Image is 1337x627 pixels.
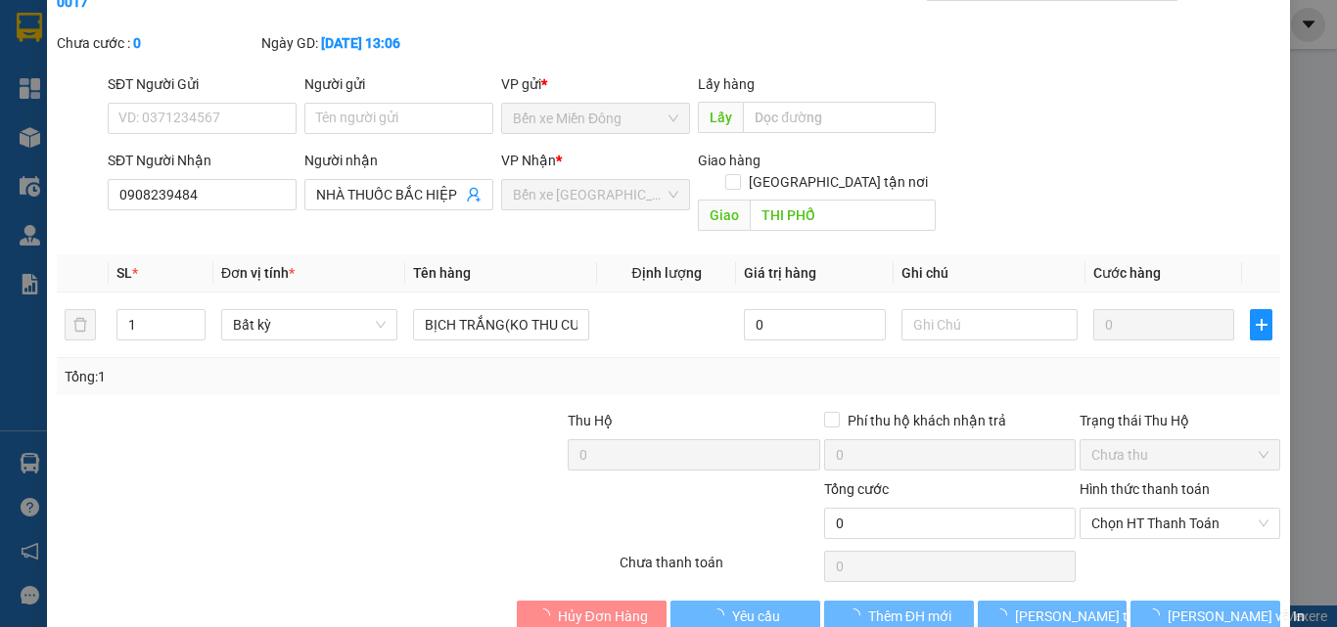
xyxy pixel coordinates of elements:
span: [GEOGRAPHIC_DATA] tận nơi [741,171,936,193]
span: Bất kỳ [233,310,386,339]
span: Lấy hàng [698,76,755,92]
span: Đơn vị tính [221,265,295,281]
div: Trạng thái Thu Hộ [1080,410,1280,431]
span: loading [711,608,732,622]
th: Ghi chú [894,254,1085,292]
span: loading [847,608,868,622]
span: user-add [466,187,482,202]
span: Cước hàng [1093,265,1161,281]
span: VP Nhận [501,153,556,168]
b: [DATE] 13:06 [321,35,400,51]
input: 0 [1093,309,1234,340]
input: VD: Bàn, Ghế [413,309,589,340]
li: VP Bến xe Miền Đông [10,106,135,149]
div: SĐT Người Gửi [108,73,297,95]
span: SL [116,265,132,281]
span: Định lượng [631,265,701,281]
div: SĐT Người Nhận [108,150,297,171]
label: Hình thức thanh toán [1080,481,1210,497]
span: Phí thu hộ khách nhận trả [840,410,1014,431]
button: delete [65,309,96,340]
li: VP Bến xe [GEOGRAPHIC_DATA] [135,106,260,170]
span: Tên hàng [413,265,471,281]
button: plus [1250,309,1272,340]
span: [PERSON_NAME] thay đổi [1015,605,1172,627]
span: plus [1251,317,1271,333]
span: loading [993,608,1015,622]
span: loading [1146,608,1168,622]
span: Giao hàng [698,153,761,168]
span: Chưa thu [1091,440,1268,470]
span: Bến xe Quảng Ngãi [513,180,678,209]
span: Bến xe Miền Đông [513,104,678,133]
div: VP gửi [501,73,690,95]
span: Thêm ĐH mới [868,605,951,627]
b: 0 [133,35,141,51]
input: Ghi Chú [901,309,1078,340]
div: Chưa thanh toán [618,552,822,586]
input: Dọc đường [750,200,936,231]
li: Rạng Đông Buslines [10,10,284,83]
div: Người nhận [304,150,493,171]
span: Tổng cước [824,481,889,497]
span: loading [536,608,558,622]
span: Thu Hộ [568,413,613,428]
div: Người gửi [304,73,493,95]
span: Chọn HT Thanh Toán [1091,509,1268,538]
div: Chưa cước : [57,32,257,54]
span: Yêu cầu [732,605,780,627]
span: Giá trị hàng [744,265,816,281]
span: Giao [698,200,750,231]
span: Hủy Đơn Hàng [558,605,648,627]
span: [PERSON_NAME] và In [1168,605,1305,627]
div: Ngày GD: [261,32,462,54]
div: Tổng: 1 [65,366,518,387]
span: Lấy [698,102,743,133]
input: Dọc đường [743,102,936,133]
